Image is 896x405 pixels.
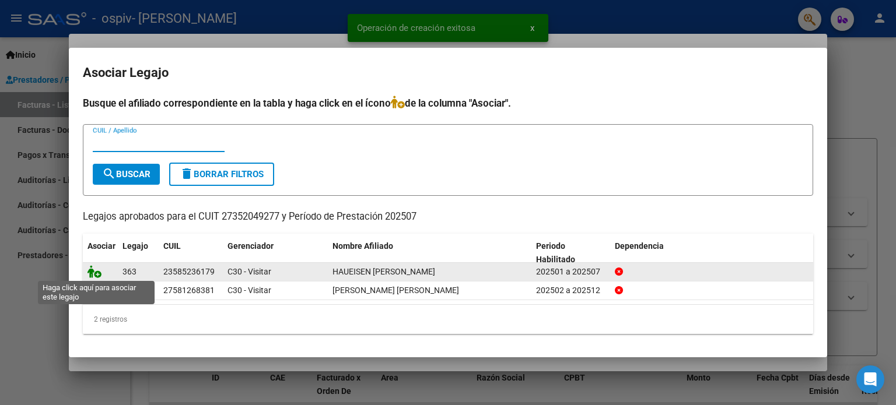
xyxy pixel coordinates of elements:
span: CUIL [163,241,181,251]
div: 202501 a 202507 [536,265,605,279]
h4: Busque el afiliado correspondiente en la tabla y haga click en el ícono de la columna "Asociar". [83,96,813,111]
mat-icon: delete [180,167,194,181]
span: Legajo [123,241,148,251]
datatable-header-cell: Asociar [83,234,118,272]
span: C30 - Visitar [228,267,271,276]
datatable-header-cell: Legajo [118,234,159,272]
button: Borrar Filtros [169,163,274,186]
div: Open Intercom Messenger [856,365,884,393]
mat-icon: search [102,167,116,181]
div: 27581268381 [163,284,215,297]
span: 363 [123,267,136,276]
span: Borrar Filtros [180,169,264,179]
h2: Asociar Legajo [83,62,813,84]
button: Buscar [93,164,160,185]
span: Asociar [87,241,116,251]
span: Periodo Habilitado [536,241,575,264]
datatable-header-cell: Gerenciador [223,234,328,272]
div: 202502 a 202512 [536,284,605,297]
div: 23585236179 [163,265,215,279]
p: Legajos aprobados para el CUIT 27352049277 y Período de Prestación 202507 [83,210,813,224]
span: Buscar [102,169,150,179]
span: Gerenciador [228,241,274,251]
span: 331 [123,286,136,295]
span: Dependencia [615,241,664,251]
span: Nombre Afiliado [332,241,393,251]
datatable-header-cell: Nombre Afiliado [328,234,531,272]
span: HAUEISEN DANTE NICOLAS [332,267,435,276]
span: C30 - Visitar [228,286,271,295]
datatable-header-cell: CUIL [159,234,223,272]
datatable-header-cell: Dependencia [610,234,814,272]
datatable-header-cell: Periodo Habilitado [531,234,610,272]
div: 2 registros [83,305,813,334]
span: CANTERO MUÑOZ GIANNA LUJAN [332,286,459,295]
